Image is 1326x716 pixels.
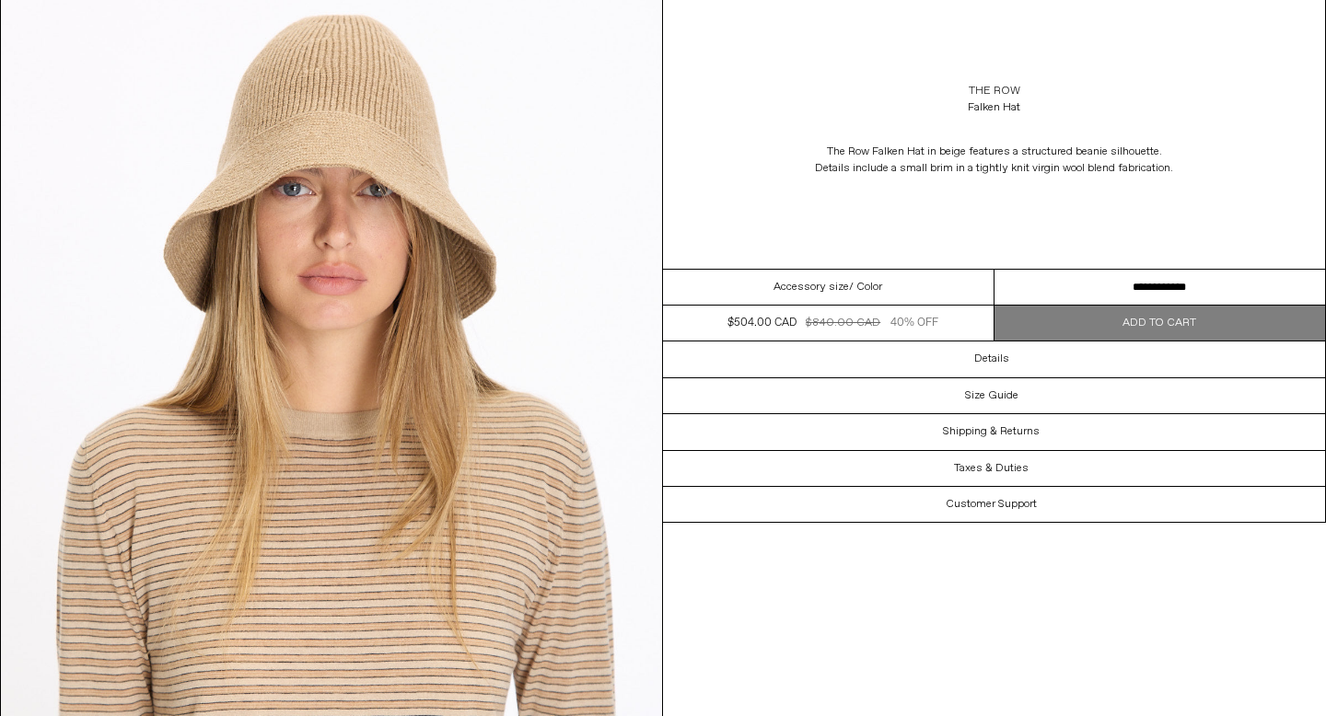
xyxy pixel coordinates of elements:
button: Add to cart [994,306,1326,341]
h3: Taxes & Duties [954,462,1029,475]
span: Add to cart [1122,316,1196,330]
div: $504.00 CAD [727,315,797,331]
span: / Color [849,279,882,295]
h3: Size Guide [965,389,1018,402]
div: Falken Hat [968,99,1020,116]
p: The Row Falken Hat in beige features a structured beanie silhouette. Details include a small brim... [810,134,1179,186]
h3: Details [974,352,1009,365]
h3: Shipping & Returns [943,425,1040,438]
a: The Row [969,83,1020,99]
span: Accessory size [773,279,849,295]
div: $840.00 CAD [806,315,880,331]
div: 40% OFF [890,315,938,331]
h3: Customer Support [946,498,1037,511]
